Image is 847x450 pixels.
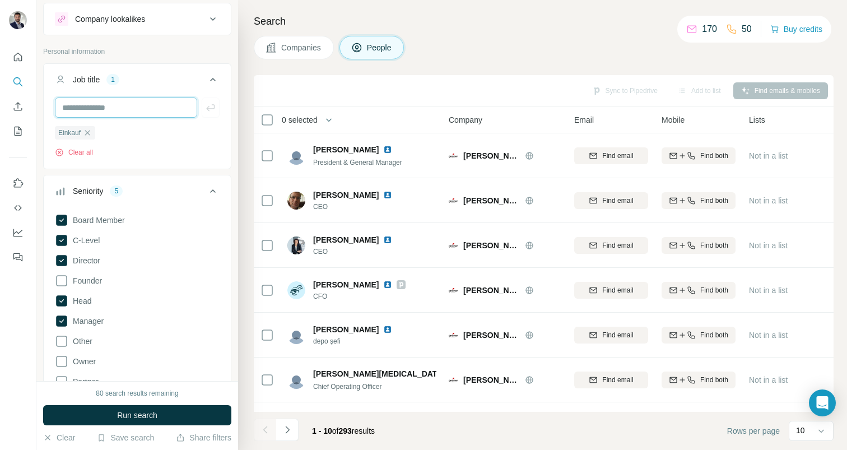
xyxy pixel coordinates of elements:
[770,21,822,37] button: Buy credits
[574,372,648,388] button: Find email
[58,128,81,138] span: Einkauf
[383,325,392,334] img: LinkedIn logo
[176,432,231,443] button: Share filters
[332,426,339,435] span: of
[449,375,458,384] img: Logo of Greiner Packaging
[9,173,27,193] button: Use Surfe on LinkedIn
[574,114,594,126] span: Email
[449,286,458,295] img: Logo of Greiner Packaging
[574,192,648,209] button: Find email
[662,237,736,254] button: Find both
[742,22,752,36] p: 50
[662,372,736,388] button: Find both
[313,144,379,155] span: [PERSON_NAME]
[9,96,27,117] button: Enrich CSV
[287,192,305,210] img: Avatar
[463,374,519,386] span: [PERSON_NAME] Packaging
[287,236,305,254] img: Avatar
[449,151,458,160] img: Logo of Greiner Packaging
[339,426,352,435] span: 293
[313,291,406,301] span: CFO
[313,202,406,212] span: CEO
[809,389,836,416] div: Open Intercom Messenger
[106,75,119,85] div: 1
[44,66,231,98] button: Job title1
[662,147,736,164] button: Find both
[383,145,392,154] img: LinkedIn logo
[9,198,27,218] button: Use Surfe API
[749,196,788,205] span: Not in a list
[749,331,788,340] span: Not in a list
[9,121,27,141] button: My lists
[312,426,375,435] span: results
[313,247,406,257] span: CEO
[68,255,100,266] span: Director
[749,375,788,384] span: Not in a list
[287,281,305,299] img: Avatar
[43,405,231,425] button: Run search
[313,159,402,166] span: President & General Manager
[68,235,100,246] span: C-Level
[662,114,685,126] span: Mobile
[702,22,717,36] p: 170
[463,150,519,161] span: [PERSON_NAME] Packaging
[287,147,305,165] img: Avatar
[68,275,102,286] span: Founder
[463,285,519,296] span: [PERSON_NAME] Packaging
[313,234,379,245] span: [PERSON_NAME]
[602,240,633,250] span: Find email
[9,47,27,67] button: Quick start
[75,13,145,25] div: Company lookalikes
[796,425,805,436] p: 10
[117,410,157,421] span: Run search
[276,419,299,441] button: Navigate to next page
[313,189,379,201] span: [PERSON_NAME]
[700,375,728,385] span: Find both
[9,11,27,29] img: Avatar
[287,326,305,344] img: Avatar
[700,151,728,161] span: Find both
[97,432,154,443] button: Save search
[662,327,736,344] button: Find both
[68,295,91,307] span: Head
[254,13,834,29] h4: Search
[367,42,393,53] span: People
[313,324,379,335] span: [PERSON_NAME]
[68,336,92,347] span: Other
[43,47,231,57] p: Personal information
[449,241,458,250] img: Logo of Greiner Packaging
[662,192,736,209] button: Find both
[574,327,648,344] button: Find email
[449,331,458,340] img: Logo of Greiner Packaging
[463,195,519,206] span: [PERSON_NAME] Packaging
[313,383,382,391] span: Chief Operating Officer
[9,222,27,243] button: Dashboard
[287,371,305,389] img: Avatar
[9,72,27,92] button: Search
[68,376,99,387] span: Partner
[383,235,392,244] img: LinkedIn logo
[749,241,788,250] span: Not in a list
[68,316,104,327] span: Manager
[313,336,406,346] span: depo şefi
[312,426,332,435] span: 1 - 10
[383,280,392,289] img: LinkedIn logo
[55,147,93,157] button: Clear all
[44,178,231,209] button: Seniority5
[68,215,125,226] span: Board Member
[662,282,736,299] button: Find both
[449,196,458,205] img: Logo of Greiner Packaging
[282,114,318,126] span: 0 selected
[700,240,728,250] span: Find both
[383,191,392,200] img: LinkedIn logo
[749,286,788,295] span: Not in a list
[602,285,633,295] span: Find email
[574,147,648,164] button: Find email
[463,330,519,341] span: [PERSON_NAME] Packaging
[700,330,728,340] span: Find both
[96,388,178,398] div: 80 search results remaining
[574,282,648,299] button: Find email
[313,279,379,290] span: [PERSON_NAME]
[43,432,75,443] button: Clear
[110,186,123,196] div: 5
